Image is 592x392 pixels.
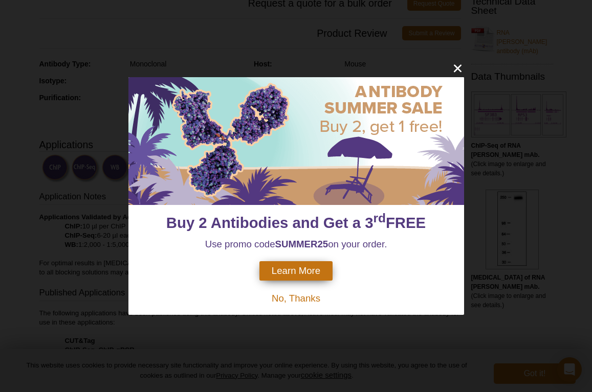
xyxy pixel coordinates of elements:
span: Buy 2 Antibodies and Get a 3 FREE [166,214,426,231]
span: Use promo code on your order. [205,239,387,249]
strong: SUMMER25 [275,239,328,249]
span: Learn More [272,265,320,276]
sup: rd [374,212,386,225]
span: No, Thanks [272,293,320,304]
button: close [451,62,464,75]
